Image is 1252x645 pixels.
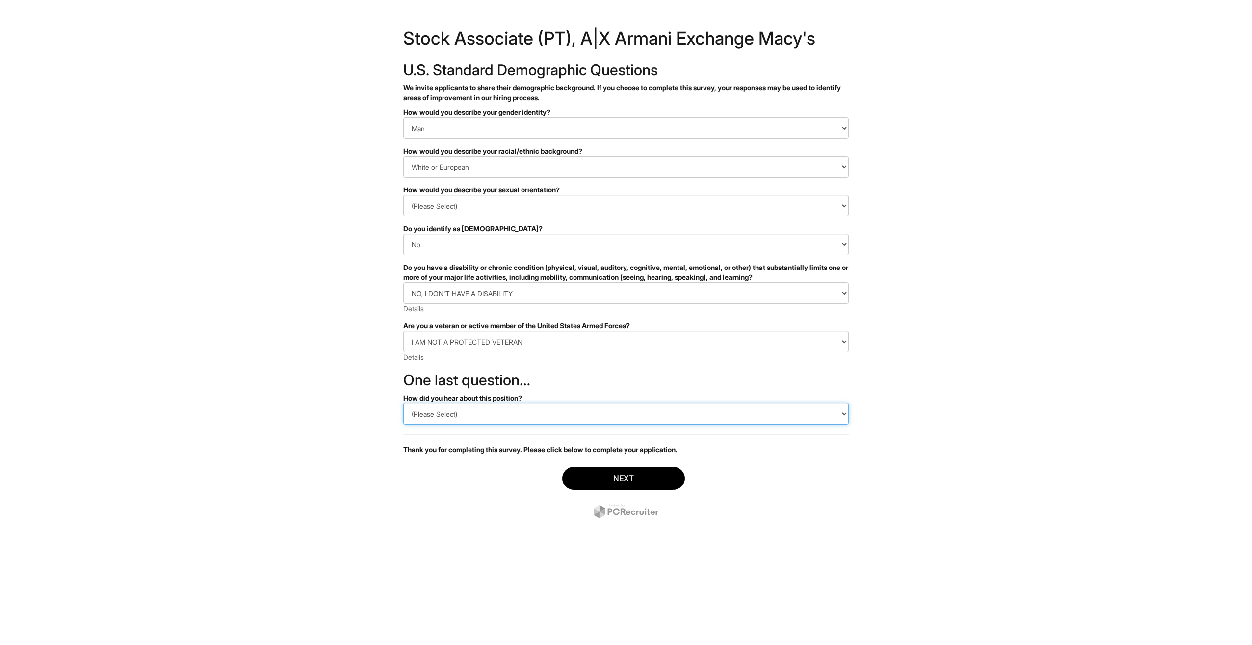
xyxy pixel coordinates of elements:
[403,83,849,103] p: We invite applicants to share their demographic background. If you choose to complete this survey...
[403,195,849,216] select: How would you describe your sexual orientation?
[403,321,849,331] div: Are you a veteran or active member of the United States Armed Forces?
[403,403,849,425] select: How did you hear about this position?
[403,372,849,388] h2: One last question…
[403,62,849,78] h2: U.S. Standard Demographic Questions
[403,304,424,313] a: Details
[403,107,849,117] div: How would you describe your gender identity?
[403,445,849,455] p: Thank you for completing this survey. Please click below to complete your application.
[403,29,849,52] h1: Stock Associate (PT), A|X Armani Exchange Macy's
[403,117,849,139] select: How would you describe your gender identity?
[403,393,849,403] div: How did you hear about this position?
[403,146,849,156] div: How would you describe your racial/ethnic background?
[403,185,849,195] div: How would you describe your sexual orientation?
[403,263,849,282] div: Do you have a disability or chronic condition (physical, visual, auditory, cognitive, mental, emo...
[403,331,849,352] select: Are you a veteran or active member of the United States Armed Forces?
[403,224,849,234] div: Do you identify as [DEMOGRAPHIC_DATA]?
[403,234,849,255] select: Do you identify as transgender?
[403,282,849,304] select: Do you have a disability or chronic condition (physical, visual, auditory, cognitive, mental, emo...
[403,156,849,178] select: How would you describe your racial/ethnic background?
[403,353,424,361] a: Details
[562,467,685,490] button: Next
